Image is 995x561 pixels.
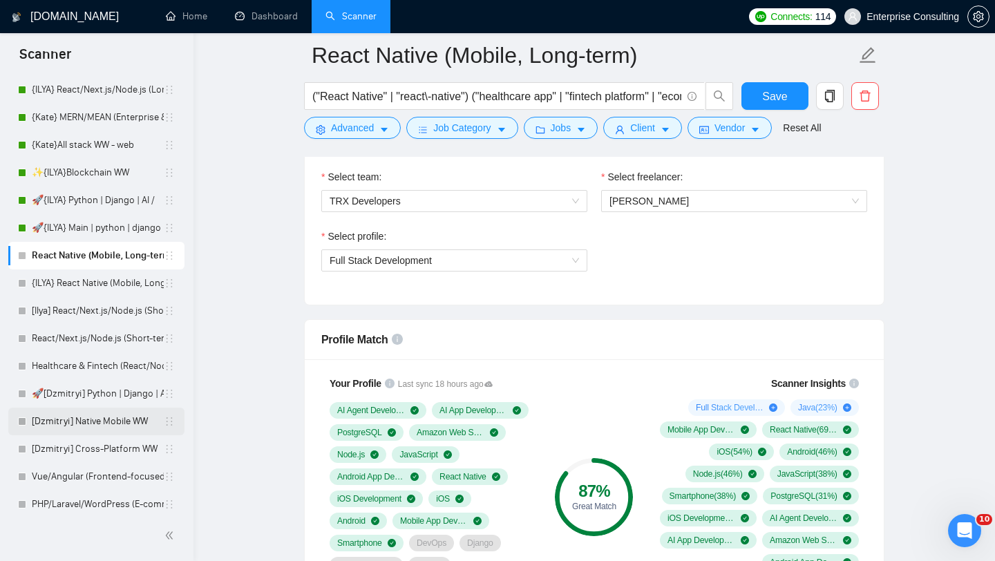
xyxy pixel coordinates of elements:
[705,82,733,110] button: search
[32,187,164,214] a: 🚀{ILYA} Python | Django | AI /
[370,450,379,459] span: check-circle
[410,406,419,415] span: check-circle
[304,117,401,139] button: settingAdvancedcaret-down
[630,120,655,135] span: Client
[8,325,184,352] li: React/Next.js/Node.js (Short-term, MVP/Startups)
[770,513,837,524] span: AI Agent Development ( 15 %)
[8,187,184,214] li: 🚀{ILYA} Python | Django | AI /
[8,491,184,518] li: PHP/Laravel/WordPress (E-commerce & EdTech)
[769,403,777,412] span: plus-circle
[741,82,808,110] button: Save
[400,515,468,526] span: Mobile App Development
[755,11,766,22] img: upwork-logo.png
[948,514,981,547] iframe: Intercom live chat
[750,124,760,135] span: caret-down
[164,84,175,95] span: holder
[417,427,484,438] span: Amazon Web Services
[312,88,681,105] input: Search Freelance Jobs...
[816,82,844,110] button: copy
[330,255,432,266] span: Full Stack Development
[444,450,452,459] span: check-circle
[32,435,164,463] a: [Dzmitryi] Cross-Platform WW
[32,131,164,159] a: {Kate}All stack WW - web
[848,12,857,21] span: user
[696,402,764,413] span: Full Stack Development ( 38 %)
[388,539,396,547] span: check-circle
[770,491,837,502] span: PostgreSQL ( 31 %)
[410,473,419,481] span: check-circle
[693,468,743,479] span: Node.js ( 46 %)
[615,124,625,135] span: user
[815,9,831,24] span: 114
[321,169,381,184] label: Select team:
[392,334,403,345] span: info-circle
[164,416,175,427] span: holder
[667,513,735,524] span: iOS Development ( 23 %)
[337,515,366,526] span: Android
[32,104,164,131] a: {Kate} MERN/MEAN (Enterprise & SaaS)
[688,117,772,139] button: idcardVendorcaret-down
[8,214,184,242] li: 🚀{ILYA} Main | python | django | AI (+less than 30 h)
[717,446,752,457] span: iOS ( 54 %)
[576,124,586,135] span: caret-down
[667,535,735,546] span: AI App Development ( 15 %)
[967,11,989,22] a: setting
[762,88,787,105] span: Save
[164,471,175,482] span: holder
[8,435,184,463] li: [Dzmitryi] Cross-Platform WW
[603,117,682,139] button: userClientcaret-down
[164,278,175,289] span: holder
[417,538,446,549] span: DevOps
[770,535,837,546] span: Amazon Web Services ( 15 %)
[843,514,851,522] span: check-circle
[497,124,506,135] span: caret-down
[32,463,164,491] a: Vue/Angular (Frontend-focused, Long-term)
[8,380,184,408] li: 🚀[Dzmitryi] Python | Django | AI /
[164,361,175,372] span: holder
[235,10,298,22] a: dashboardDashboard
[164,250,175,261] span: holder
[699,124,709,135] span: idcard
[852,90,878,102] span: delete
[8,242,184,269] li: React Native (Mobile, Long-term)
[455,495,464,503] span: check-circle
[436,493,450,504] span: iOS
[967,6,989,28] button: setting
[164,333,175,344] span: holder
[166,10,207,22] a: homeHome
[164,305,175,316] span: holder
[32,408,164,435] a: [Dzmitryi] Native Mobile WW
[787,446,837,457] span: Android ( 46 %)
[439,471,486,482] span: React Native
[551,120,571,135] span: Jobs
[8,44,82,73] span: Scanner
[667,424,735,435] span: Mobile App Development ( 77 %)
[337,449,365,460] span: Node.js
[32,76,164,104] a: {ILYA} React/Next.js/Node.js (Long-term, All Niches)
[439,405,507,416] span: AI App Development
[843,536,851,544] span: check-circle
[316,124,325,135] span: setting
[328,229,386,244] span: Select profile:
[164,140,175,151] span: holder
[688,92,696,101] span: info-circle
[398,378,493,391] span: Last sync 18 hours ago
[843,403,851,412] span: plus-circle
[164,167,175,178] span: holder
[770,9,812,24] span: Connects:
[32,269,164,297] a: {ILYA} React Native (Mobile, Long-term)
[851,82,879,110] button: delete
[8,352,184,380] li: Healthcare & Fintech (React/Node.js/PHP)
[164,499,175,510] span: holder
[706,90,732,102] span: search
[714,120,745,135] span: Vendor
[433,120,491,135] span: Job Category
[798,402,837,413] span: Java ( 23 %)
[330,191,579,211] span: TRX Developers
[859,46,877,64] span: edit
[164,388,175,399] span: holder
[670,491,736,502] span: Smartphone ( 38 %)
[337,471,405,482] span: Android App Development
[325,10,377,22] a: searchScanner
[513,406,521,415] span: check-circle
